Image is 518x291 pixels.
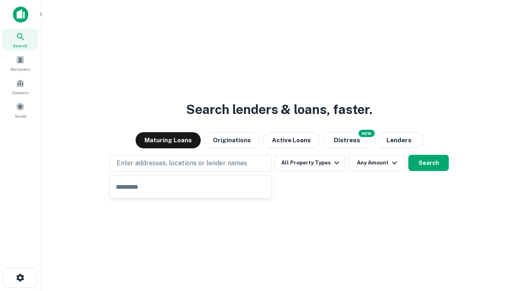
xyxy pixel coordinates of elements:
span: Search [13,42,28,49]
img: capitalize-icon.png [13,6,28,23]
span: Borrowers [11,66,30,72]
button: Search distressed loans with lien and other non-mortgage details. [323,132,372,148]
a: Contacts [2,76,38,97]
h3: Search lenders & loans, faster. [186,100,372,119]
div: NEW [359,130,375,137]
a: Borrowers [2,52,38,74]
a: Search [2,29,38,51]
button: Enter addresses, locations or lender names [110,155,272,172]
a: Saved [2,99,38,121]
button: All Property Types [275,155,345,171]
button: Search [408,155,449,171]
iframe: Chat Widget [478,226,518,265]
button: Originations [204,132,260,148]
span: Saved [15,113,26,119]
span: Contacts [12,89,28,96]
p: Enter addresses, locations or lender names [117,158,247,168]
button: Lenders [375,132,423,148]
button: Any Amount [348,155,405,171]
button: Active Loans [263,132,320,148]
button: Maturing Loans [136,132,201,148]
